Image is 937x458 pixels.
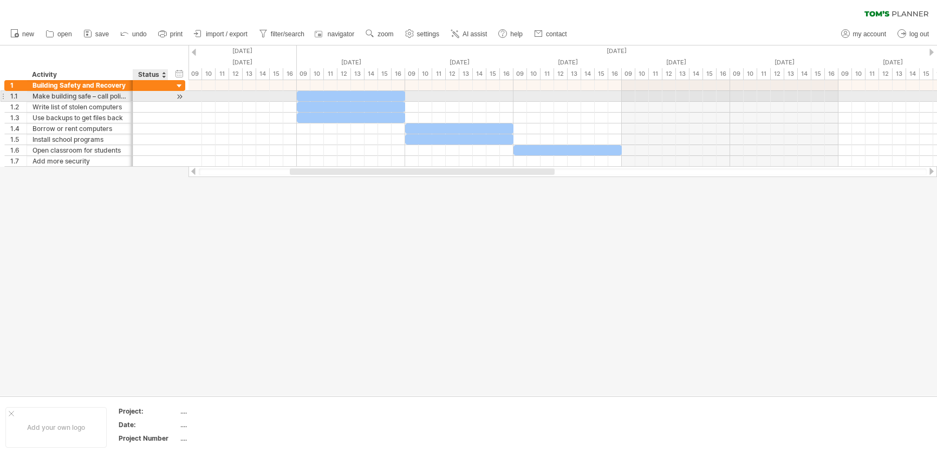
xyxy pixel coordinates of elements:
[417,30,439,38] span: settings
[337,68,351,80] div: 12
[527,68,541,80] div: 10
[22,30,34,38] span: new
[256,68,270,80] div: 14
[463,30,487,38] span: AI assist
[378,68,392,80] div: 15
[57,30,72,38] span: open
[270,68,283,80] div: 15
[635,68,649,80] div: 10
[473,68,486,80] div: 14
[852,68,866,80] div: 10
[313,27,357,41] a: navigator
[95,30,109,38] span: save
[256,27,308,41] a: filter/search
[243,68,256,80] div: 13
[730,57,838,68] div: Sunday, 5 January 2025
[155,27,186,41] a: print
[32,69,127,80] div: Activity
[581,68,595,80] div: 14
[132,30,147,38] span: undo
[328,30,354,38] span: navigator
[32,123,127,134] div: Borrow or rent computers
[825,68,838,80] div: 16
[895,27,932,41] a: log out
[513,68,527,80] div: 09
[906,68,920,80] div: 14
[271,30,304,38] span: filter/search
[676,68,689,80] div: 13
[170,30,183,38] span: print
[188,68,202,80] div: 09
[392,68,405,80] div: 16
[838,27,889,41] a: my account
[202,68,216,80] div: 10
[297,68,310,80] div: 09
[324,68,337,80] div: 11
[432,68,446,80] div: 11
[180,420,271,429] div: ....
[920,68,933,80] div: 15
[180,407,271,416] div: ....
[10,123,27,134] div: 1.4
[81,27,112,41] a: save
[531,27,570,41] a: contact
[32,113,127,123] div: Use backups to get files back
[10,134,27,145] div: 1.5
[909,30,929,38] span: log out
[554,68,568,80] div: 12
[32,102,127,112] div: Write list of stolen computers
[622,68,635,80] div: 09
[297,57,405,68] div: Wednesday, 1 January 2025
[32,145,127,155] div: Open classroom for students
[174,91,185,102] div: scroll to activity
[32,91,127,101] div: Make building safe – call police
[771,68,784,80] div: 12
[138,69,162,80] div: Status
[744,68,757,80] div: 10
[32,134,127,145] div: Install school programs
[405,68,419,80] div: 09
[500,68,513,80] div: 16
[10,91,27,101] div: 1.1
[622,57,730,68] div: Saturday, 4 January 2025
[757,68,771,80] div: 11
[448,27,490,41] a: AI assist
[188,57,297,68] div: Tuesday, 31 December 2024
[229,68,243,80] div: 12
[363,27,396,41] a: zoom
[608,68,622,80] div: 16
[717,68,730,80] div: 16
[351,68,365,80] div: 13
[43,27,75,41] a: open
[541,68,554,80] div: 11
[32,156,127,166] div: Add more security
[283,68,297,80] div: 16
[119,434,178,443] div: Project Number
[879,68,893,80] div: 12
[459,68,473,80] div: 13
[5,407,107,448] div: Add your own logo
[10,80,27,90] div: 1
[510,30,523,38] span: help
[402,27,443,41] a: settings
[419,68,432,80] div: 10
[513,57,622,68] div: Friday, 3 January 2025
[405,57,513,68] div: Thursday, 2 January 2025
[703,68,717,80] div: 15
[866,68,879,80] div: 11
[662,68,676,80] div: 12
[180,434,271,443] div: ....
[8,27,37,41] a: new
[10,156,27,166] div: 1.7
[10,145,27,155] div: 1.6
[730,68,744,80] div: 09
[689,68,703,80] div: 14
[649,68,662,80] div: 11
[568,68,581,80] div: 13
[10,102,27,112] div: 1.2
[798,68,811,80] div: 14
[546,30,567,38] span: contact
[118,27,150,41] a: undo
[310,68,324,80] div: 10
[893,68,906,80] div: 13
